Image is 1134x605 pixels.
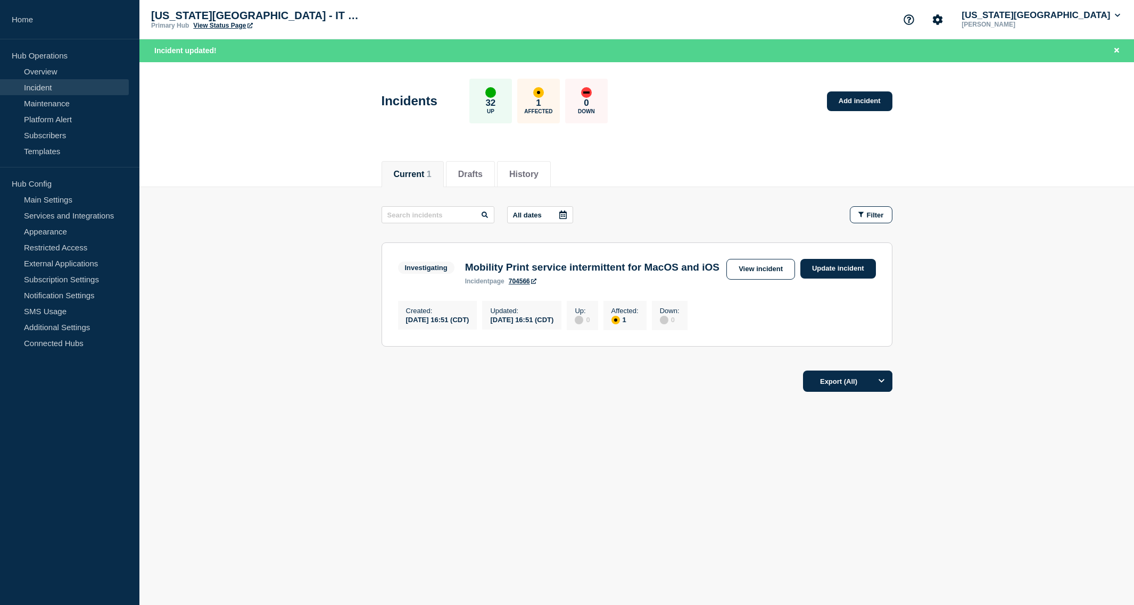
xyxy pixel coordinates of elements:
[726,259,795,280] a: View incident
[575,307,590,315] p: Up :
[867,211,884,219] span: Filter
[154,46,217,55] span: Incident updated!
[398,262,454,274] span: Investigating
[959,10,1122,21] button: [US_STATE][GEOGRAPHIC_DATA]
[406,307,469,315] p: Created :
[575,315,590,324] div: 0
[827,91,892,111] a: Add incident
[611,315,639,324] div: 1
[507,206,573,223] button: All dates
[611,316,620,324] div: affected
[524,108,552,114] p: Affected
[382,94,437,108] h1: Incidents
[898,9,920,31] button: Support
[578,108,595,114] p: Down
[151,22,189,29] p: Primary Hub
[193,22,252,29] a: View Status Page
[406,315,469,324] div: [DATE] 16:51 (CDT)
[660,315,680,324] div: 0
[490,315,553,324] div: [DATE] 16:51 (CDT)
[581,87,592,98] div: down
[575,316,583,324] div: disabled
[465,278,504,285] p: page
[803,371,892,392] button: Export (All)
[800,259,876,279] a: Update incident
[487,108,494,114] p: Up
[485,87,496,98] div: up
[458,170,483,179] button: Drafts
[660,307,680,315] p: Down :
[536,98,541,108] p: 1
[850,206,892,223] button: Filter
[584,98,589,108] p: 0
[485,98,495,108] p: 32
[533,87,544,98] div: affected
[382,206,494,223] input: Search incidents
[926,9,949,31] button: Account settings
[151,10,364,22] p: [US_STATE][GEOGRAPHIC_DATA] - IT Status Page
[394,170,432,179] button: Current 1
[427,170,432,179] span: 1
[660,316,668,324] div: disabled
[611,307,639,315] p: Affected :
[465,278,490,285] span: incident
[871,371,892,392] button: Options
[465,262,719,273] h3: Mobility Print service intermittent for MacOS and iOS
[1110,45,1123,57] button: Close banner
[959,21,1070,28] p: [PERSON_NAME]
[513,211,542,219] p: All dates
[490,307,553,315] p: Updated :
[509,170,539,179] button: History
[509,278,536,285] a: 704566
